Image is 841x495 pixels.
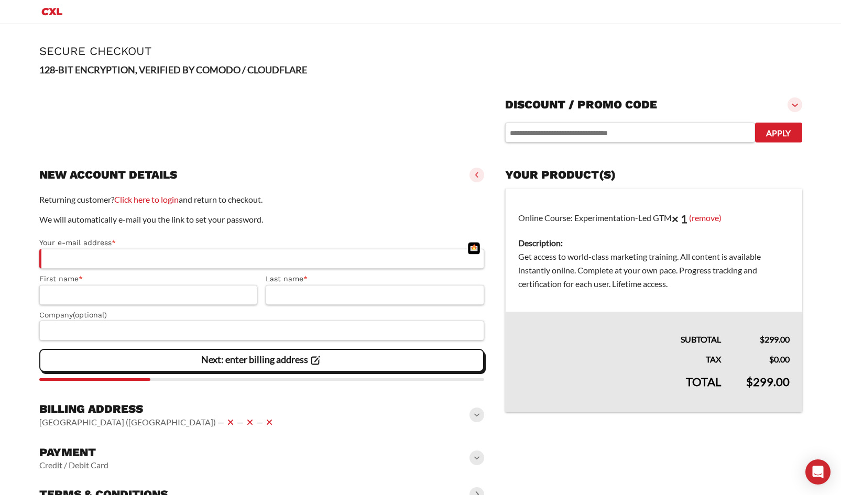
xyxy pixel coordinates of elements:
[518,250,789,291] dd: Get access to world-class marketing training. All content is available instantly online. Complete...
[39,460,108,470] vaadin-horizontal-layout: Credit / Debit Card
[39,168,177,182] h3: New account details
[769,354,774,364] span: $
[39,193,485,206] p: Returning customer? and return to checkout.
[39,273,258,285] label: First name
[39,416,276,428] vaadin-horizontal-layout: [GEOGRAPHIC_DATA] ([GEOGRAPHIC_DATA]) — — —
[505,97,657,112] h3: Discount / promo code
[39,237,485,249] label: Your e-mail address
[769,354,790,364] bdi: 0.00
[39,64,307,75] strong: 128-BIT ENCRYPTION, VERIFIED BY COMODO / CLOUDFLARE
[755,123,802,142] button: Apply
[760,334,790,344] bdi: 299.00
[805,459,831,485] div: Open Intercom Messenger
[39,45,802,58] h1: Secure Checkout
[506,312,734,346] th: Subtotal
[39,349,485,372] vaadin-button: Next: enter billing address
[672,212,687,226] strong: × 1
[746,375,753,389] span: $
[506,366,734,412] th: Total
[689,212,722,222] a: (remove)
[518,236,789,250] dt: Description:
[506,346,734,366] th: Tax
[73,311,107,319] span: (optional)
[39,213,485,226] p: We will automatically e-mail you the link to set your password.
[39,445,108,460] h3: Payment
[39,402,276,416] h3: Billing address
[760,334,764,344] span: $
[746,375,790,389] bdi: 299.00
[506,189,802,312] td: Online Course: Experimentation-Led GTM
[266,273,484,285] label: Last name
[39,309,485,321] label: Company
[114,194,179,204] a: Click here to login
